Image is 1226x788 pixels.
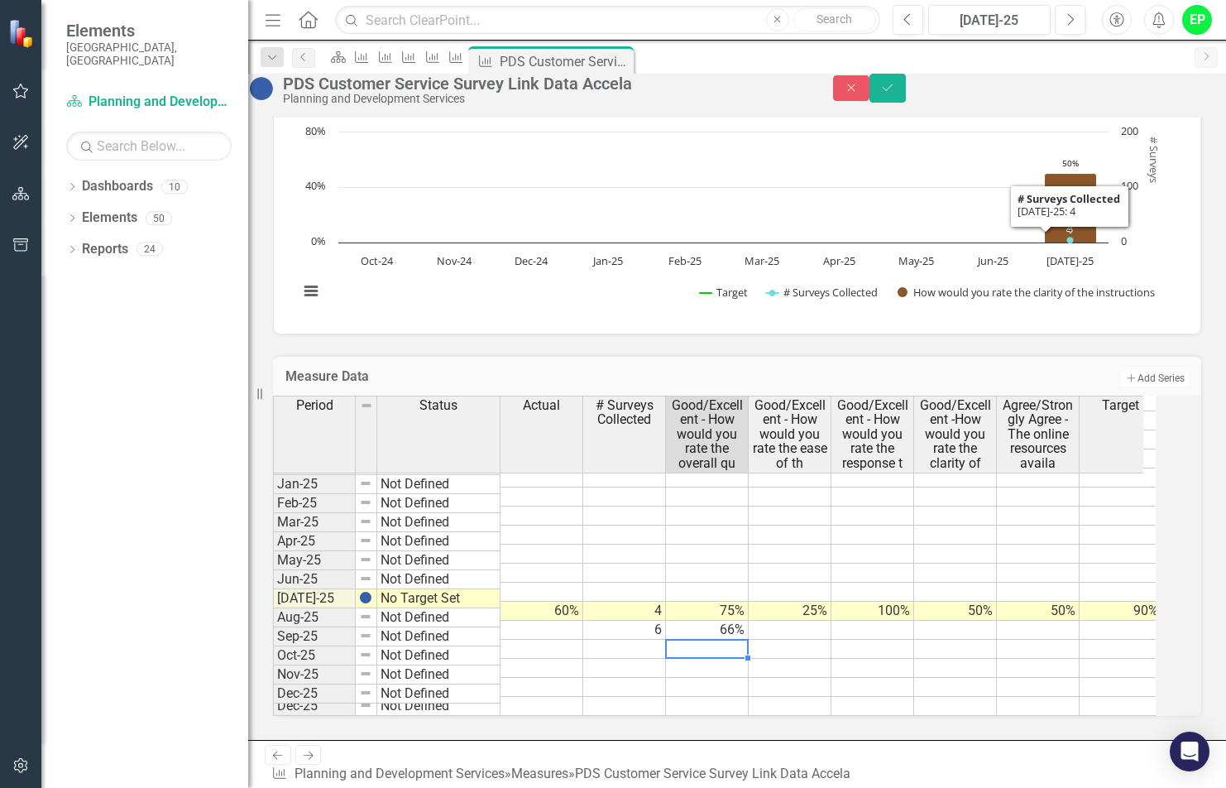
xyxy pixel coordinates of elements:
[311,233,326,248] text: 0%
[359,496,372,509] img: 8DAGhfEEPCf229AAAAAElFTkSuQmCC
[359,477,372,490] img: 8DAGhfEEPCf229AAAAAElFTkSuQmCC
[359,699,372,712] img: 8DAGhfEEPCf229AAAAAElFTkSuQmCC
[928,5,1051,35] button: [DATE]-25
[583,621,666,640] td: 6
[976,253,1008,268] text: Jun-25
[1121,178,1138,193] text: 100
[359,610,372,623] img: 8DAGhfEEPCf229AAAAAElFTkSuQmCC
[360,399,373,412] img: 8DAGhfEEPCf229AAAAAElFTkSuQmCC
[136,243,163,257] div: 24
[1000,398,1075,471] span: Agree/Strongly Agree - The online resources availa
[1046,253,1094,268] text: [DATE]-25
[377,237,1074,243] g: # Surveys Collected, series 2 of 3. Line with 10 data points. Y axis, # Surveys.
[377,115,1074,122] g: Target, series 1 of 3. Line with 10 data points. Y axis, values.
[419,398,457,413] span: Status
[273,551,356,570] td: May-25
[359,686,372,699] img: 8DAGhfEEPCf229AAAAAElFTkSuQmCC
[500,51,630,72] div: PDS Customer Service Survey Link Data Accela
[283,93,800,105] div: Planning and Development Services
[817,12,852,26] span: Search
[359,648,372,661] img: 8DAGhfEEPCf229AAAAAElFTkSuQmCC
[583,602,666,621] td: 4
[917,398,993,471] span: Good/Excellent -How would you rate the clarity of
[359,553,372,566] img: 8DAGhfEEPCf229AAAAAElFTkSuQmCC
[359,591,372,604] img: BgCOk07PiH71IgAAAABJRU5ErkJggg==
[305,178,326,193] text: 40%
[290,69,1171,317] svg: Interactive chart
[359,515,372,528] img: 8DAGhfEEPCf229AAAAAElFTkSuQmCC
[82,209,137,228] a: Elements
[377,665,500,685] td: Not Defined
[283,74,800,93] div: PDS Customer Service Survey Link Data Accela
[273,646,356,665] td: Oct-25
[377,608,500,627] td: Not Defined
[377,697,500,716] td: Not Defined
[668,253,702,268] text: Feb-25
[997,602,1080,621] td: 50%
[1147,137,1161,183] text: # Surveys
[359,534,372,547] img: 8DAGhfEEPCf229AAAAAElFTkSuQmCC
[1080,602,1162,621] td: 90%
[146,211,172,225] div: 50
[273,475,356,494] td: Jan-25
[1182,5,1212,35] button: EP
[8,19,37,48] img: ClearPoint Strategy
[273,589,356,608] td: [DATE]-25
[273,685,356,704] td: Dec-25
[296,398,333,413] span: Period
[273,627,356,646] td: Sep-25
[273,494,356,513] td: Feb-25
[273,665,356,685] td: Nov-25
[273,697,356,716] td: Dec-25
[914,602,997,621] td: 50%
[515,253,548,268] text: Dec-24
[273,608,356,627] td: Aug-25
[359,629,372,642] img: 8DAGhfEEPCf229AAAAAElFTkSuQmCC
[299,280,323,303] button: View chart menu, Chart
[591,253,623,268] text: Jan-25
[898,253,934,268] text: May-25
[835,398,910,471] span: Good/Excellent - How would you rate the response t
[831,602,914,621] td: 100%
[377,475,500,494] td: Not Defined
[273,570,356,589] td: Jun-25
[377,685,500,704] td: Not Defined
[666,602,749,621] td: 75%
[273,532,356,551] td: Apr-25
[66,132,232,161] input: Search Below...
[669,398,745,471] span: Good/Excellent - How would you rate the overall qu
[898,285,1157,300] button: Show How would you rate the clarity of the instructions
[523,398,560,413] span: Actual
[359,667,372,680] img: 8DAGhfEEPCf229AAAAAElFTkSuQmCC
[377,532,500,551] td: Not Defined
[377,513,500,532] td: Not Defined
[745,253,779,268] text: Mar-25
[295,766,505,781] a: Planning and Development Services
[161,180,188,194] div: 10
[377,627,500,646] td: Not Defined
[377,551,500,570] td: Not Defined
[66,21,232,41] span: Elements
[793,8,876,31] button: Search
[285,369,783,384] h3: Measure Data
[1121,233,1127,248] text: 0
[1062,157,1079,169] text: 50%
[1045,173,1097,243] path: Jul-25, 50. How would you rate the clarity of the instructions.
[66,41,232,68] small: [GEOGRAPHIC_DATA], [GEOGRAPHIC_DATA]
[359,572,372,585] img: 8DAGhfEEPCf229AAAAAElFTkSuQmCC
[377,570,500,589] td: Not Defined
[437,253,472,268] text: Nov-24
[66,93,232,112] a: Planning and Development Services
[752,398,827,471] span: Good/Excellent - How would you rate the ease of th
[511,766,568,781] a: Measures
[377,173,1097,243] g: How would you rate the clarity of the instructions, series 3 of 3. Bar series with 10 bars. Y axi...
[934,11,1045,31] div: [DATE]-25
[1067,237,1074,243] path: Jul-25, 4. # Surveys Collected.
[1102,398,1139,413] span: Target
[82,240,128,259] a: Reports
[500,602,583,621] td: 60%
[1067,223,1072,235] text: 4
[1121,370,1189,387] button: Add Series
[377,589,500,608] td: No Target Set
